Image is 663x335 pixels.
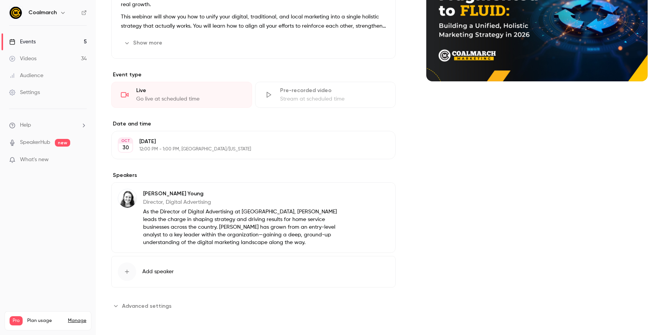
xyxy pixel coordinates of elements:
button: Add speaker [111,256,396,287]
p: Director, Digital Advertising [143,198,346,206]
span: Plan usage [27,318,63,324]
div: Pre-recorded videoStream at scheduled time [255,82,396,108]
span: What's new [20,156,49,164]
p: [DATE] [139,138,355,145]
div: OCT [119,138,132,144]
img: Alanna Young [118,189,137,208]
h6: Coalmarch [28,9,57,17]
p: As the Director of Digital Advertising at [GEOGRAPHIC_DATA], [PERSON_NAME] leads the charge in sh... [143,208,346,246]
span: new [55,139,70,147]
li: help-dropdown-opener [9,121,87,129]
div: Audience [9,72,43,79]
section: Advanced settings [111,300,396,312]
div: Settings [9,89,40,96]
label: Date and time [111,120,396,128]
button: Show more [121,37,167,49]
label: Speakers [111,172,396,179]
a: SpeakerHub [20,139,50,147]
div: Stream at scheduled time [280,95,386,103]
button: Advanced settings [111,300,176,312]
div: Go live at scheduled time [136,95,242,103]
img: Coalmarch [10,7,22,19]
div: Videos [9,55,36,63]
p: 30 [122,144,129,152]
iframe: Noticeable Trigger [78,157,87,163]
span: Pro [10,316,23,325]
div: Alanna Young[PERSON_NAME] YoungDirector, Digital AdvertisingAs the Director of Digital Advertisin... [111,182,396,253]
p: 12:00 PM - 1:00 PM, [GEOGRAPHIC_DATA]/[US_STATE] [139,146,355,152]
span: Add speaker [142,268,174,276]
div: Live [136,87,242,94]
span: Help [20,121,31,129]
p: [PERSON_NAME] Young [143,190,346,198]
p: This webinar will show you how to unify your digital, traditional, and local marketing into a sin... [121,12,386,31]
div: LiveGo live at scheduled time [111,82,252,108]
a: Manage [68,318,86,324]
span: Advanced settings [122,302,172,310]
p: Event type [111,71,396,79]
div: Pre-recorded video [280,87,386,94]
div: Events [9,38,36,46]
